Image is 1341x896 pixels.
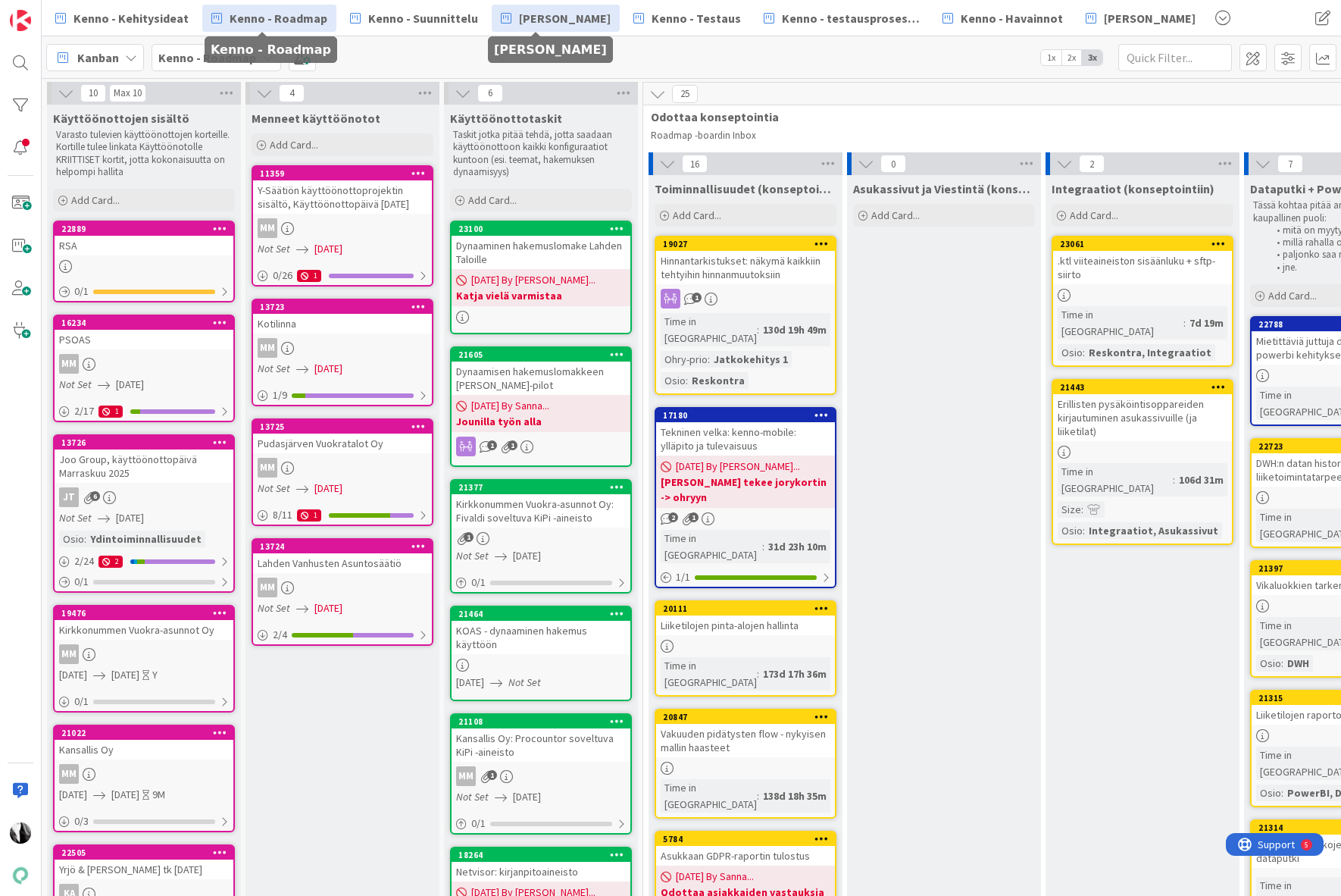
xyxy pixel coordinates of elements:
div: 21605 [452,348,630,362]
span: 2 / 4 [273,627,287,643]
div: MM [59,354,79,374]
b: [PERSON_NAME] tekee jorykortin -> ohryyn [661,475,830,505]
div: 0/1 [55,282,233,301]
a: Kenno - testausprosessi/Featureflagit [755,5,929,32]
div: 13724 [260,541,432,552]
div: 5 [79,6,83,18]
div: 11359 [260,168,432,179]
a: 13724Lahden Vanhusten AsuntosäätiöMMNot Set[DATE]2/4 [252,538,433,646]
div: 21108Kansallis Oy: Procountor soveltuva KiPi -aineisto [452,715,630,762]
div: 16234 [55,316,233,330]
span: 0 / 1 [471,575,486,591]
span: 8 / 11 [273,507,292,523]
div: RSA [55,236,233,255]
a: Kenno - Kehitysideat [46,5,198,32]
i: Not Set [258,601,290,615]
span: 10 [80,84,106,102]
div: 13726 [55,436,233,450]
div: 0/1 [452,814,630,833]
div: Time in [GEOGRAPHIC_DATA] [1058,306,1183,340]
div: 21464KOAS - dynaaminen hakemus käyttöön [452,607,630,654]
div: Reskontra [688,372,749,389]
span: : [1083,522,1085,539]
div: 13725 [253,420,432,434]
img: KV [10,822,31,844]
span: 2x [1061,50,1082,65]
span: 0 / 1 [74,694,89,710]
div: Jatkokehitys 1 [710,351,792,368]
a: Kenno - Suunnittelu [341,5,487,32]
div: 5784Asukkaan GDPR-raportin tulostus [656,832,835,866]
span: [DATE] By Sanna... [676,869,754,885]
div: 21022 [61,728,233,738]
i: Not Set [59,511,92,525]
div: 11359 [253,167,432,180]
div: 0/1 [55,572,233,591]
span: 1 [464,532,474,542]
div: MM [253,578,432,597]
span: [DATE] [314,361,342,377]
div: Osio [1058,344,1083,361]
div: Osio [1058,522,1083,539]
i: Not Set [508,675,541,689]
div: 21377Kirkkonummen Vuokra-asunnot Oy: Fivaldi soveltuva KiPi -aineisto [452,481,630,528]
img: Visit kanbanzone.com [10,10,31,31]
a: 19476Kirkkonummen Vuokra-asunnot OyMM[DATE][DATE]Y0/1 [53,605,235,713]
div: 21605Dynaamisen hakemuslomakkeen [PERSON_NAME]-pilot [452,348,630,395]
div: Liiketilojen pinta-alojen hallinta [656,616,835,635]
div: 1/1 [656,568,835,587]
div: 21605 [458,349,630,360]
span: : [84,531,86,547]
div: MM [452,766,630,786]
div: Osio [59,531,84,547]
div: 22505 [61,847,233,858]
span: Menneet käyttöönotot [252,111,380,126]
div: 2/4 [253,625,432,644]
i: Not Set [456,790,489,804]
div: JT [55,487,233,507]
span: : [757,666,759,682]
span: [DATE] [314,481,342,497]
span: : [757,788,759,804]
a: Kenno - Havainnot [933,5,1072,32]
span: 1 [689,512,699,522]
div: 31d 23h 10m [764,538,830,555]
div: Y-Säätiön käyttöönottoprojektin sisältö, Käyttöönottopäivä [DATE] [253,180,432,214]
span: Add Card... [1268,289,1317,302]
span: : [1281,785,1283,801]
div: 106d 31m [1175,471,1227,488]
div: 21022Kansallis Oy [55,726,233,760]
div: Kotilinna [253,314,432,334]
a: 21464KOAS - dynaaminen hakemus käyttöön[DATE]Not Set [450,606,632,701]
div: MM [253,218,432,238]
div: MM [258,458,277,478]
span: 2 [1079,155,1105,173]
div: MM [258,218,277,238]
div: 22505Yrjö & [PERSON_NAME] tk [DATE] [55,846,233,879]
div: 21464 [452,607,630,621]
div: 1/9 [253,386,432,405]
div: 23100 [452,222,630,236]
div: Kansallis Oy: Procountor soveltuva KiPi -aineisto [452,728,630,762]
span: 1 [692,293,702,302]
div: 21377 [458,482,630,493]
div: 22889RSA [55,222,233,255]
span: Kenno - testausprosessi/Featureflagit [782,9,920,27]
div: 21443 [1060,382,1232,393]
div: 18264Netvisor: kirjanpitoaineisto [452,848,630,882]
div: 9M [152,787,165,803]
div: 13723 [260,302,432,312]
span: 0 / 3 [74,813,89,829]
div: MM [59,764,79,784]
div: Osio [1256,655,1281,672]
div: 2 [98,556,123,568]
span: 16 [682,155,708,173]
div: Tekninen velka: kenno-mobile: ylläpito ja tulevaisuus [656,422,835,456]
span: 2 / 24 [74,553,94,569]
span: : [1281,655,1283,672]
h5: Kenno - Roadmap [211,42,331,57]
span: [DATE] [59,787,87,803]
div: Time in [GEOGRAPHIC_DATA] [661,530,762,563]
div: 21108 [452,715,630,728]
div: 7d 19m [1186,315,1227,331]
